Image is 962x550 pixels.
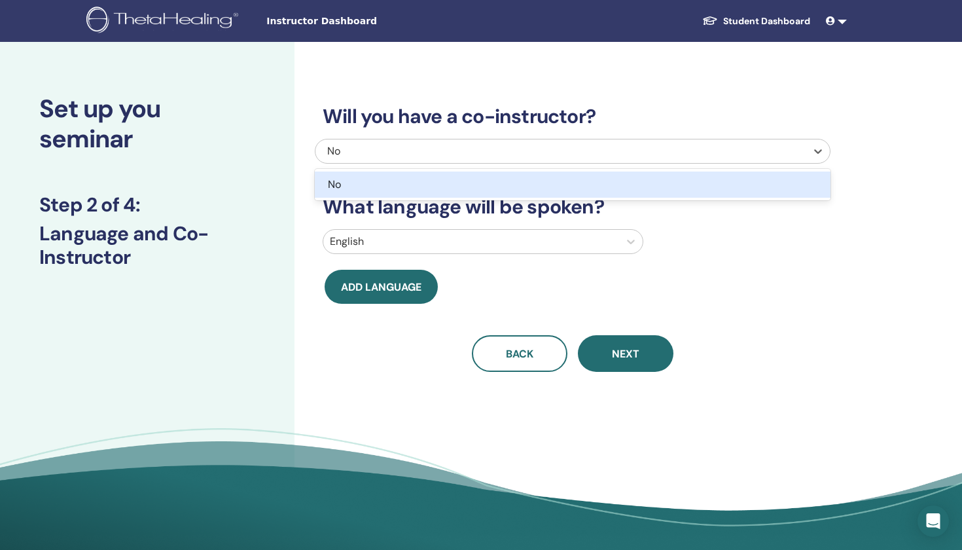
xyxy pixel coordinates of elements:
button: Add language [325,270,438,304]
h3: Step 2 of 4 : [39,193,255,217]
span: Back [506,347,533,361]
span: Instructor Dashboard [266,14,463,28]
span: No [328,177,341,191]
img: graduation-cap-white.svg [702,15,718,26]
button: Next [578,335,673,372]
button: Back [472,335,567,372]
h2: Set up you seminar [39,94,255,154]
div: Open Intercom Messenger [917,505,949,537]
h3: Will you have a co-instructor? [315,105,830,128]
span: Add language [341,280,421,294]
h3: Language and Co-Instructor [39,222,255,269]
h3: What language will be spoken? [315,195,830,219]
span: No [327,144,340,158]
a: Student Dashboard [692,9,821,33]
span: Next [612,347,639,361]
img: logo.png [86,7,243,36]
